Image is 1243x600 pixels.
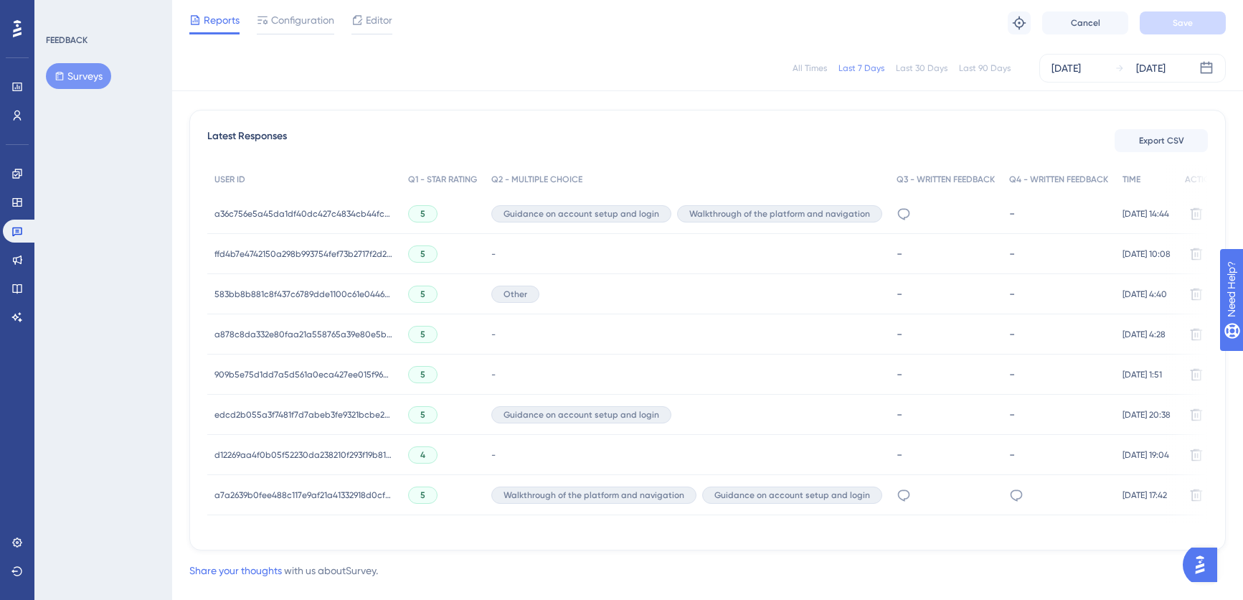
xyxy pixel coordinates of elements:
span: Export CSV [1139,135,1184,146]
span: Need Help? [34,4,90,21]
a: Share your thoughts [189,565,282,576]
div: - [1009,408,1108,421]
span: Latest Responses [207,128,287,154]
div: [DATE] [1051,60,1081,77]
span: Guidance on account setup and login [504,208,659,220]
button: Export CSV [1115,129,1208,152]
div: [DATE] [1136,60,1166,77]
button: Save [1140,11,1226,34]
span: Guidance on account setup and login [504,409,659,421]
span: Guidance on account setup and login [714,489,870,501]
span: edcd2b055a3f7481f7d7abeb3fe9321bcbe2b80fbd7b8f7b5c896e47bccfc468 [214,409,394,421]
span: [DATE] 17:42 [1123,489,1167,501]
span: Q4 - WRITTEN FEEDBACK [1009,174,1108,185]
span: 5 [420,409,425,421]
div: - [897,247,995,261]
span: [DATE] 14:44 [1123,208,1169,220]
div: - [897,327,995,341]
span: d12269aa4f0b05f52230da238210f293f19b8132ae1aed26b49d7f89c6da9f18 [214,449,394,461]
span: [DATE] 20:38 [1123,409,1171,421]
span: 5 [420,289,425,300]
button: Cancel [1042,11,1128,34]
div: Last 7 Days [838,62,884,74]
span: Save [1173,17,1193,29]
span: [DATE] 1:51 [1123,369,1162,380]
div: - [897,287,995,301]
div: - [1009,247,1108,261]
span: [DATE] 4:28 [1123,329,1166,340]
div: All Times [793,62,827,74]
span: - [491,329,496,340]
span: Q2 - MULTIPLE CHOICE [491,174,582,185]
span: - [491,248,496,260]
span: USER ID [214,174,245,185]
div: - [1009,287,1108,301]
button: Surveys [46,63,111,89]
span: Q1 - STAR RATING [408,174,477,185]
span: 5 [420,369,425,380]
div: - [897,448,995,461]
span: TIME [1123,174,1140,185]
span: Editor [366,11,392,29]
div: - [1009,327,1108,341]
div: - [1009,367,1108,381]
span: ffd4b7e4742150a298b993754fef73b2717f2d244ce75162c79d2d6a8e5c6f72 [214,248,394,260]
span: 5 [420,208,425,220]
span: Configuration [271,11,334,29]
span: a36c756e5a45da1df40dc427c4834cb44fcb18e1dcd3c734f72d358c3800d1b0 [214,208,394,220]
span: 4 [420,449,425,461]
span: 583bb8b881c8f437c6789dde1100c61e04464d388f96988d7b55a69ca235004d [214,289,394,300]
div: FEEDBACK [46,34,88,46]
span: 909b5e75d1dd7a5d561a0eca427ee015f96a6f862335173a0ef6df3b5e6fa38c [214,369,394,380]
div: - [1009,207,1108,220]
div: - [897,408,995,421]
span: Other [504,289,527,300]
span: [DATE] 10:08 [1123,248,1171,260]
div: - [1009,448,1108,461]
span: 5 [420,489,425,501]
span: Q3 - WRITTEN FEEDBACK [897,174,995,185]
span: Walkthrough of the platform and navigation [689,208,870,220]
span: - [491,449,496,461]
span: [DATE] 4:40 [1123,289,1167,300]
span: 5 [420,329,425,340]
div: with us about Survey . [189,562,378,579]
div: - [897,367,995,381]
span: ACTION [1185,174,1216,185]
div: Last 90 Days [959,62,1011,74]
span: a7a2639b0fee488c117e9af21a41332918d0cfd779cbcb7a4e5f10b257878c93 [214,489,394,501]
span: Walkthrough of the platform and navigation [504,489,684,501]
span: Reports [204,11,240,29]
span: 5 [420,248,425,260]
span: Cancel [1071,17,1100,29]
span: [DATE] 19:04 [1123,449,1169,461]
div: Last 30 Days [896,62,947,74]
span: a878c8da332e80faa21a558765a39e80e5baec699b344bf35e391e1717d3555a [214,329,394,340]
iframe: UserGuiding AI Assistant Launcher [1183,543,1226,586]
span: - [491,369,496,380]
